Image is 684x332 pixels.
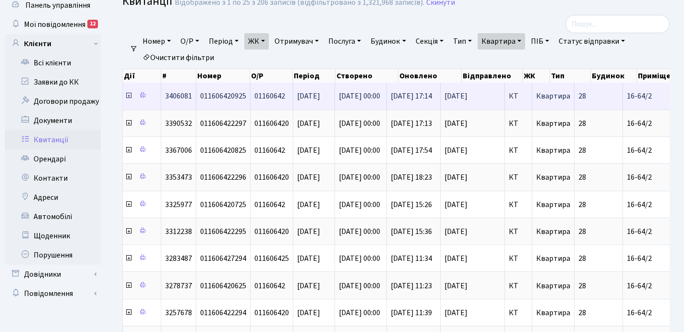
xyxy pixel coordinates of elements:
[5,92,101,111] a: Договори продажу
[444,309,501,317] span: [DATE]
[627,173,681,181] span: 16-64/2
[5,73,101,92] a: Заявки до КК
[5,169,101,188] a: Контакти
[444,201,501,209] span: [DATE]
[627,147,681,154] span: 16-64/2
[165,172,192,183] span: 3353473
[200,307,246,318] span: 011606422294
[627,309,681,317] span: 16-64/2
[509,309,528,317] span: КТ
[165,226,192,237] span: 3312238
[339,253,380,264] span: [DATE] 00:00
[578,281,586,291] span: 28
[462,69,523,83] th: Відправлено
[271,33,323,49] a: Отримувач
[444,147,501,154] span: [DATE]
[391,172,432,183] span: [DATE] 18:23
[578,199,586,210] span: 28
[165,118,192,129] span: 3390532
[5,34,101,53] a: Клієнти
[536,226,570,237] span: Квартира
[536,91,570,101] span: Квартира
[165,307,192,318] span: 3257678
[200,226,246,237] span: 011606422295
[536,145,570,156] span: Квартира
[336,69,399,83] th: Створено
[444,120,501,127] span: [DATE]
[5,246,101,265] a: Порушення
[297,253,320,264] span: [DATE]
[391,118,432,129] span: [DATE] 17:13
[5,226,101,246] a: Щоденник
[177,33,203,49] a: О/Р
[5,149,101,169] a: Орендарі
[200,253,246,264] span: 011606427294
[627,282,681,290] span: 16-64/2
[200,172,246,183] span: 011606422296
[165,253,192,264] span: 3283487
[123,69,161,83] th: Дії
[578,253,586,264] span: 28
[339,199,380,210] span: [DATE] 00:00
[254,253,289,264] span: 011606425
[196,69,250,83] th: Номер
[578,145,586,156] span: 28
[87,20,98,28] div: 12
[297,307,320,318] span: [DATE]
[398,69,462,83] th: Оновлено
[627,92,681,100] span: 16-64/2
[139,49,218,66] a: Очистити фільтри
[200,91,246,101] span: 011606420925
[578,172,586,183] span: 28
[509,228,528,235] span: КТ
[391,145,432,156] span: [DATE] 17:54
[527,33,553,49] a: ПІБ
[254,307,289,318] span: 011606420
[254,91,285,101] span: 01160642
[5,207,101,226] a: Автомобілі
[297,281,320,291] span: [DATE]
[24,19,85,30] span: Мої повідомлення
[509,282,528,290] span: КТ
[339,226,380,237] span: [DATE] 00:00
[200,145,246,156] span: 011606420825
[165,145,192,156] span: 3367006
[536,118,570,129] span: Квартира
[523,69,550,83] th: ЖК
[565,15,670,33] input: Пошук...
[254,199,285,210] span: 01160642
[536,253,570,264] span: Квартира
[5,265,101,284] a: Довідники
[578,307,586,318] span: 28
[449,33,476,49] a: Тип
[254,172,289,183] span: 011606420
[391,281,432,291] span: [DATE] 11:23
[591,69,637,83] th: Будинок
[536,199,570,210] span: Квартира
[5,130,101,149] a: Квитанції
[161,69,196,83] th: #
[339,118,380,129] span: [DATE] 00:00
[578,226,586,237] span: 28
[339,172,380,183] span: [DATE] 00:00
[509,201,528,209] span: КТ
[244,33,269,49] a: ЖК
[339,281,380,291] span: [DATE] 00:00
[536,281,570,291] span: Квартира
[391,307,432,318] span: [DATE] 11:39
[550,69,590,83] th: Тип
[536,307,570,318] span: Квартира
[339,145,380,156] span: [DATE] 00:00
[509,255,528,262] span: КТ
[324,33,365,49] a: Послуга
[391,226,432,237] span: [DATE] 15:36
[444,282,501,290] span: [DATE]
[254,226,289,237] span: 011606420
[509,147,528,154] span: КТ
[297,199,320,210] span: [DATE]
[555,33,629,49] a: Статус відправки
[478,33,525,49] a: Квартира
[412,33,447,49] a: Секція
[297,172,320,183] span: [DATE]
[254,118,289,129] span: 011606420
